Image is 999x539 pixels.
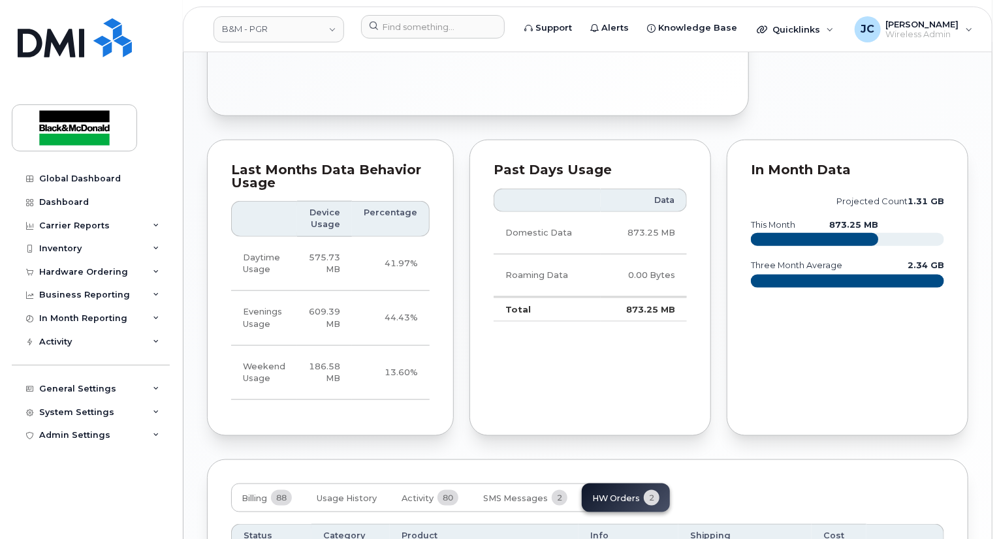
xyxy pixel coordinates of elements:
[231,291,297,346] td: Evenings Usage
[515,15,581,41] a: Support
[231,164,430,189] div: Last Months Data Behavior Usage
[886,29,959,40] span: Wireless Admin
[231,291,430,346] tr: Weekdays from 6:00pm to 8:00am
[601,22,629,35] span: Alerts
[836,196,944,206] text: projected count
[581,15,638,41] a: Alerts
[861,22,874,37] span: JC
[437,490,458,506] span: 80
[361,15,505,38] input: Find something...
[483,493,548,504] span: SMS Messages
[231,346,297,401] td: Weekend Usage
[494,164,687,177] div: Past Days Usage
[271,490,292,506] span: 88
[908,260,944,270] text: 2.34 GB
[535,22,572,35] span: Support
[494,297,601,322] td: Total
[402,493,434,504] span: Activity
[214,16,344,42] a: B&M - PGR
[231,346,430,401] tr: Friday from 6:00pm to Monday 8:00am
[352,346,430,401] td: 13.60%
[601,212,687,254] td: 873.25 MB
[846,16,982,42] div: Jackie Cox
[494,212,601,254] td: Domestic Data
[748,16,843,42] div: Quicklinks
[601,189,687,212] th: Data
[317,493,377,504] span: Usage History
[601,254,687,297] td: 0.00 Bytes
[658,22,737,35] span: Knowledge Base
[908,196,944,206] tspan: 1.31 GB
[352,291,430,346] td: 44.43%
[352,237,430,292] td: 41.97%
[552,490,567,506] span: 2
[829,220,878,230] text: 873.25 MB
[750,260,842,270] text: three month average
[297,201,352,237] th: Device Usage
[638,15,746,41] a: Knowledge Base
[750,220,795,230] text: this month
[297,291,352,346] td: 609.39 MB
[494,254,601,297] td: Roaming Data
[352,201,430,237] th: Percentage
[242,493,267,504] span: Billing
[297,346,352,401] td: 186.58 MB
[886,19,959,29] span: [PERSON_NAME]
[231,237,297,292] td: Daytime Usage
[751,164,944,177] div: In Month Data
[772,24,820,35] span: Quicklinks
[601,297,687,322] td: 873.25 MB
[297,237,352,292] td: 575.73 MB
